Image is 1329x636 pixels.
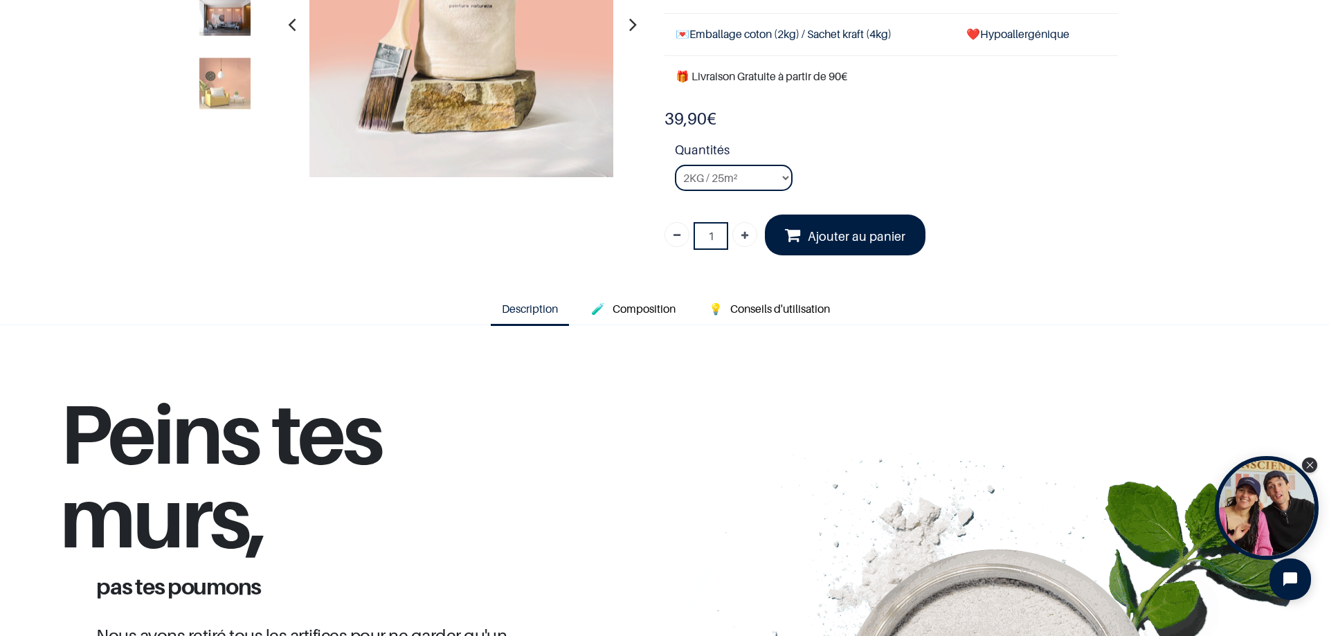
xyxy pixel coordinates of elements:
div: Open Tolstoy [1215,456,1319,560]
div: Tolstoy bubble widget [1215,456,1319,560]
font: 🎁 Livraison Gratuite à partir de 90€ [676,69,847,83]
strong: Quantités [675,140,1118,165]
b: € [664,109,716,129]
h1: Peins tes murs, [60,392,593,576]
a: Supprimer [664,222,689,247]
td: Emballage coton (2kg) / Sachet kraft (4kg) [664,14,955,55]
span: Composition [613,302,676,316]
div: Open Tolstoy widget [1215,456,1319,560]
span: Conseils d'utilisation [730,302,830,316]
div: Close Tolstoy widget [1302,457,1317,473]
a: Ajouter [732,222,757,247]
span: Description [502,302,558,316]
img: Product image [199,58,251,109]
span: 💌 [676,27,689,41]
a: Ajouter au panier [765,215,925,255]
td: ❤️Hypoallergénique [955,14,1118,55]
span: 💡 [709,302,723,316]
font: Ajouter au panier [808,229,905,244]
iframe: Tidio Chat [1258,547,1323,612]
h1: pas tes poumons [86,575,566,597]
span: 39,90 [664,109,707,129]
span: 🧪 [591,302,605,316]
